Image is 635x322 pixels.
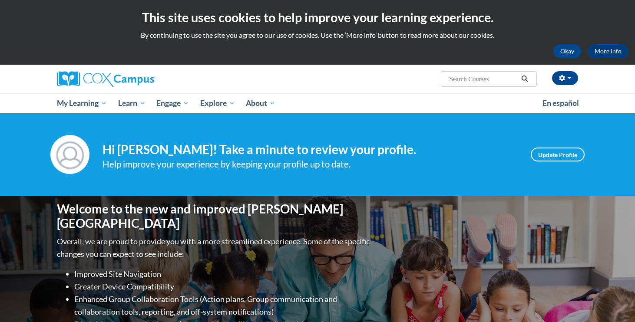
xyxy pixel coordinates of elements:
[7,30,628,40] p: By continuing to use the site you agree to our use of cookies. Use the ‘More info’ button to read...
[50,135,89,174] img: Profile Image
[246,98,275,108] span: About
[74,293,372,318] li: Enhanced Group Collaboration Tools (Action plans, Group communication and collaboration tools, re...
[74,268,372,280] li: Improved Site Navigation
[103,157,518,171] div: Help improve your experience by keeping your profile up to date.
[588,44,628,58] a: More Info
[103,142,518,157] h4: Hi [PERSON_NAME]! Take a minute to review your profile.
[57,98,107,108] span: My Learning
[449,74,518,84] input: Search Courses
[600,287,628,315] iframe: Button to launch messaging window
[542,99,579,108] span: En español
[553,44,581,58] button: Okay
[118,98,146,108] span: Learn
[57,202,372,231] h1: Welcome to the new and improved [PERSON_NAME][GEOGRAPHIC_DATA]
[552,71,578,85] button: Account Settings
[200,98,235,108] span: Explore
[74,280,372,293] li: Greater Device Compatibility
[57,71,154,87] img: Cox Campus
[44,93,591,113] div: Main menu
[195,93,241,113] a: Explore
[151,93,195,113] a: Engage
[57,71,222,87] a: Cox Campus
[531,148,585,161] a: Update Profile
[51,93,112,113] a: My Learning
[537,94,585,112] a: En español
[57,235,372,260] p: Overall, we are proud to provide you with a more streamlined experience. Some of the specific cha...
[156,98,189,108] span: Engage
[241,93,281,113] a: About
[112,93,151,113] a: Learn
[7,9,628,26] h2: This site uses cookies to help improve your learning experience.
[518,74,531,84] button: Search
